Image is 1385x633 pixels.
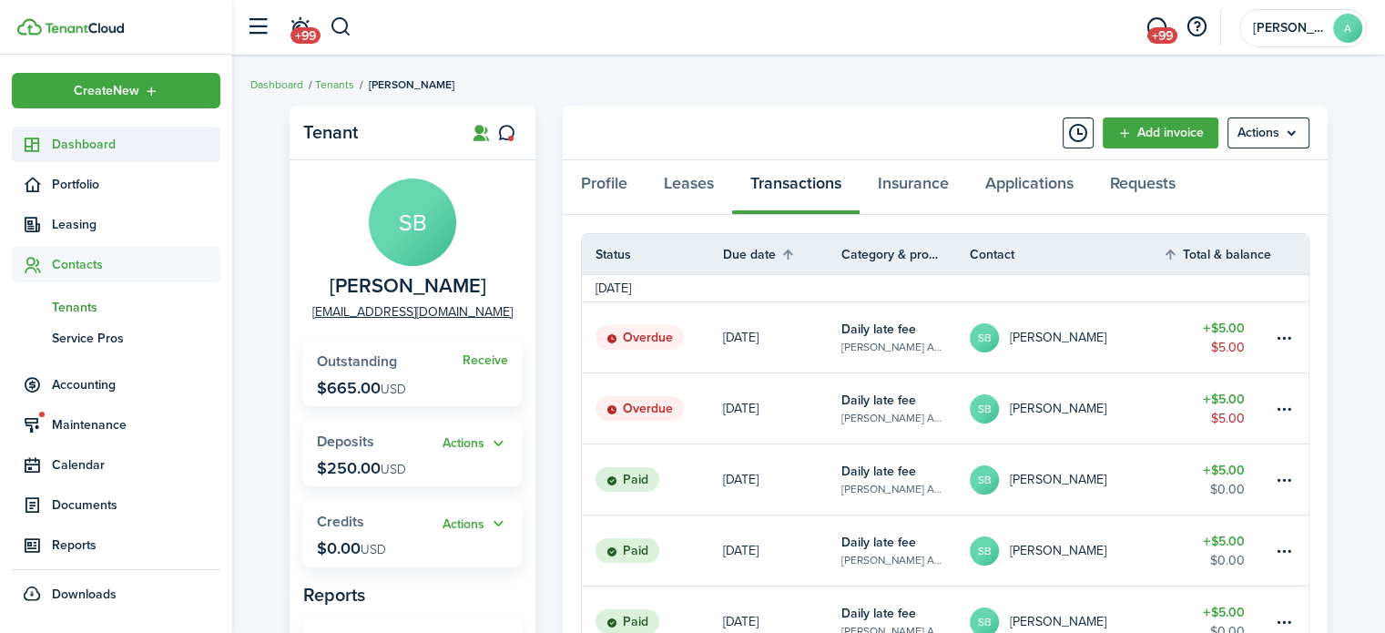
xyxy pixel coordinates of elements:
span: USD [381,460,406,479]
panel-main-subtitle: Reports [303,581,522,608]
span: Outstanding [317,351,397,372]
a: Overdue [582,373,723,444]
table-info-title: Daily late fee [841,533,916,552]
a: Daily late fee[PERSON_NAME] Apartments, Unit 708B [841,373,970,444]
button: Open resource center [1181,12,1212,43]
a: SB[PERSON_NAME] [970,444,1163,515]
span: Andrew [1253,22,1326,35]
widget-stats-action: Receive [463,353,508,368]
a: Leases [646,160,732,215]
span: Create New [74,85,139,97]
table-profile-info-text: [PERSON_NAME] [1010,473,1106,487]
span: Dashboard [52,135,220,154]
span: Leasing [52,215,220,234]
a: $5.00$5.00 [1163,373,1272,444]
span: Documents [52,495,220,515]
table-profile-info-text: [PERSON_NAME] [1010,331,1106,345]
span: Reports [52,536,220,555]
a: Overdue [582,302,723,373]
a: $5.00$0.00 [1163,516,1272,586]
table-profile-info-text: [PERSON_NAME] [1010,402,1106,416]
span: Contacts [52,255,220,274]
th: Contact [970,245,1163,264]
span: Downloads [52,585,117,604]
span: USD [361,540,386,559]
avatar-text: SB [369,179,456,266]
span: Accounting [52,375,220,394]
span: Shad Brooks [330,275,486,298]
a: [DATE] [723,444,841,515]
avatar-text: SB [970,536,999,566]
a: $5.00$0.00 [1163,444,1272,515]
img: TenantCloud [45,23,124,34]
table-amount-description: $0.00 [1210,551,1245,570]
button: Search [330,12,352,43]
span: +99 [290,27,321,44]
a: SB[PERSON_NAME] [970,373,1163,444]
table-subtitle: [PERSON_NAME] Apartments, Unit 708B [841,339,942,355]
span: [PERSON_NAME] [369,77,454,93]
a: SB[PERSON_NAME] [970,302,1163,373]
a: [EMAIL_ADDRESS][DOMAIN_NAME] [312,302,513,322]
a: Applications [967,160,1092,215]
a: Tenants [315,77,354,93]
span: Calendar [52,455,220,475]
table-subtitle: [PERSON_NAME] Apartments, Unit 708B [841,410,942,426]
p: $250.00 [317,459,406,477]
table-amount-title: $5.00 [1203,603,1245,622]
a: [DATE] [723,516,841,586]
menu-btn: Actions [1227,117,1309,148]
button: Open menu [443,514,508,535]
a: Paid [582,444,723,515]
status: Overdue [596,325,684,351]
span: Credits [317,511,364,532]
p: $665.00 [317,379,406,397]
span: Tenants [52,298,220,317]
a: Add invoice [1103,117,1218,148]
table-amount-title: $5.00 [1203,461,1245,480]
a: Notifications [282,5,317,51]
a: Daily late fee[PERSON_NAME] Apartments, Unit 708B [841,516,970,586]
a: $5.00$5.00 [1163,302,1272,373]
span: Portfolio [52,175,220,194]
th: Category & property [841,245,970,264]
table-amount-description: $5.00 [1211,338,1245,357]
a: [DATE] [723,373,841,444]
status: Paid [596,467,659,493]
table-info-title: Daily late fee [841,391,916,410]
avatar-text: SB [970,323,999,352]
button: Open menu [443,434,508,454]
table-profile-info-text: [PERSON_NAME] [1010,544,1106,558]
th: Status [582,245,723,264]
button: Actions [443,514,508,535]
p: [DATE] [723,328,759,347]
a: Profile [563,160,646,215]
button: Timeline [1063,117,1094,148]
button: Open menu [12,73,220,108]
avatar-text: A [1333,14,1362,43]
button: Open menu [1227,117,1309,148]
table-amount-title: $5.00 [1203,319,1245,338]
td: [DATE] [582,279,645,298]
avatar-text: SB [970,465,999,495]
avatar-text: SB [970,394,999,424]
p: [DATE] [723,470,759,489]
table-info-title: Daily late fee [841,462,916,481]
table-amount-title: $5.00 [1203,532,1245,551]
span: Maintenance [52,415,220,434]
a: Dashboard [250,77,303,93]
span: USD [381,380,406,399]
span: +99 [1147,27,1177,44]
button: Actions [443,434,508,454]
p: $0.00 [317,539,386,557]
th: Sort [723,243,841,265]
p: [DATE] [723,612,759,631]
table-amount-description: $5.00 [1211,409,1245,428]
a: SB[PERSON_NAME] [970,516,1163,586]
p: [DATE] [723,541,759,560]
span: Service Pros [52,329,220,348]
th: Sort [1163,243,1272,265]
a: Tenants [12,291,220,322]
